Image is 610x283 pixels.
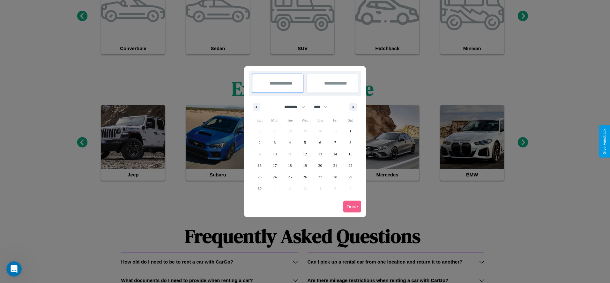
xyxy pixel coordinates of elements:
span: 26 [303,171,307,183]
button: 28 [328,171,343,183]
button: 24 [267,171,282,183]
button: 4 [282,137,297,148]
span: 12 [303,148,307,160]
span: 27 [318,171,322,183]
span: Tue [282,115,297,125]
span: 17 [273,160,277,171]
span: Wed [297,115,312,125]
span: 4 [289,137,291,148]
button: 23 [252,171,267,183]
span: 16 [258,160,262,171]
span: 2 [259,137,261,148]
span: 15 [348,148,352,160]
span: 19 [303,160,307,171]
span: 22 [348,160,352,171]
span: 13 [318,148,322,160]
span: 11 [288,148,292,160]
button: 26 [297,171,312,183]
button: 11 [282,148,297,160]
span: 3 [274,137,276,148]
span: Sun [252,115,267,125]
span: 29 [348,171,352,183]
span: Thu [313,115,328,125]
button: 29 [343,171,358,183]
span: 6 [319,137,321,148]
button: 25 [282,171,297,183]
button: 27 [313,171,328,183]
span: 8 [349,137,351,148]
span: 7 [334,137,336,148]
span: 9 [259,148,261,160]
button: 3 [267,137,282,148]
span: 18 [288,160,292,171]
button: 13 [313,148,328,160]
button: 5 [297,137,312,148]
span: 28 [333,171,337,183]
span: 24 [273,171,277,183]
button: 12 [297,148,312,160]
button: 22 [343,160,358,171]
button: 7 [328,137,343,148]
button: 21 [328,160,343,171]
span: 25 [288,171,292,183]
button: Done [343,201,361,212]
button: 17 [267,160,282,171]
button: 20 [313,160,328,171]
span: 23 [258,171,262,183]
button: 16 [252,160,267,171]
button: 14 [328,148,343,160]
span: Mon [267,115,282,125]
span: 30 [258,183,262,194]
button: 9 [252,148,267,160]
span: 20 [318,160,322,171]
span: Fri [328,115,343,125]
button: 6 [313,137,328,148]
span: 21 [333,160,337,171]
button: 30 [252,183,267,194]
span: Sat [343,115,358,125]
span: 1 [349,125,351,137]
button: 2 [252,137,267,148]
span: 5 [304,137,306,148]
button: 18 [282,160,297,171]
span: 14 [333,148,337,160]
div: Give Feedback [602,129,607,154]
button: 15 [343,148,358,160]
span: 10 [273,148,277,160]
button: 10 [267,148,282,160]
button: 8 [343,137,358,148]
button: 1 [343,125,358,137]
button: 19 [297,160,312,171]
iframe: Intercom live chat [6,261,22,277]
